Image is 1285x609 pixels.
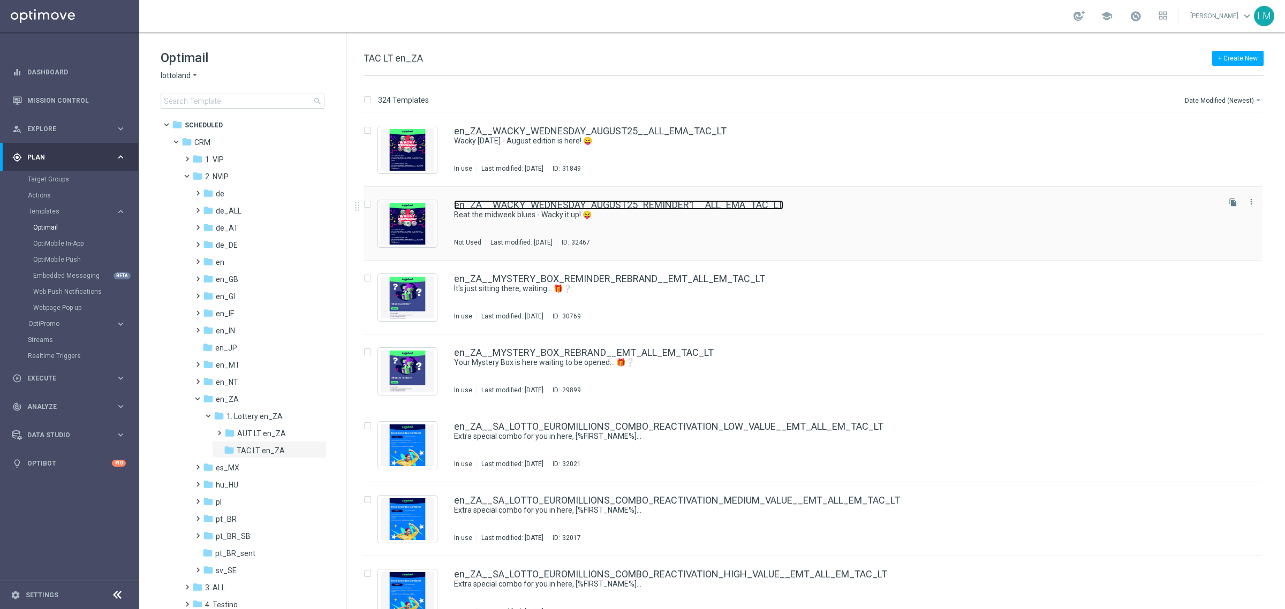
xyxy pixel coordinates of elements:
i: folder [203,393,214,404]
div: LM [1254,6,1274,26]
span: sv_SE [216,566,237,575]
a: Dashboard [27,58,126,86]
span: en_GI [216,292,235,301]
span: pt_BR_sent [215,549,255,558]
div: BETA [114,272,131,279]
i: folder [172,119,183,130]
div: ID: [548,386,581,394]
a: Web Push Notifications [33,287,111,296]
span: school [1101,10,1113,22]
span: en_ZA [216,394,239,404]
div: Press SPACE to select this row. [353,482,1283,556]
a: Extra special combo for you in here, [%FIRST_NAME%]... [454,505,1193,515]
a: en_ZA__SA_LOTTO_EUROMILLIONS_COMBO_REACTIVATION_HIGH_VALUE__EMT_ALL_EM_TAC_LT [454,569,887,579]
div: Extra special combo for you in here, [%FIRST_NAME%]... [454,505,1218,515]
div: In use [454,164,472,173]
span: Explore [27,126,116,132]
span: 1. VIP [205,155,224,164]
img: 29899.jpeg [381,351,434,392]
a: Streams [28,336,111,344]
div: Target Groups [28,171,138,187]
a: Realtime Triggers [28,352,111,360]
i: folder [203,565,214,575]
a: OptiMobile In-App [33,239,111,248]
div: Actions [28,187,138,203]
div: Webpage Pop-up [33,300,138,316]
span: lottoland [161,71,191,81]
span: Scheduled [185,120,223,130]
div: 30769 [562,312,581,321]
div: 32017 [562,534,581,542]
i: keyboard_arrow_right [116,124,126,134]
button: equalizer Dashboard [12,68,126,77]
span: de [216,189,224,199]
button: + Create New [1212,51,1264,66]
a: Extra special combo for you in here, [%FIRST_NAME%]... [454,579,1193,589]
i: file_copy [1229,198,1237,207]
button: lottoland arrow_drop_down [161,71,199,81]
img: 30769.jpeg [381,277,434,318]
div: Last modified: [DATE] [477,534,548,542]
span: Data Studio [27,432,116,438]
img: 32017.jpeg [381,498,434,540]
i: folder [203,462,214,473]
span: en_IN [216,326,235,336]
div: 32467 [571,238,590,247]
div: Wacky Wednesday - August edition is here! 😝 [454,136,1218,146]
div: OptiPromo [28,316,138,332]
i: folder [203,256,214,267]
div: Web Push Notifications [33,284,138,300]
i: folder [202,547,213,558]
div: ID: [548,534,581,542]
i: folder [203,222,214,233]
div: Press SPACE to select this row. [353,113,1283,187]
a: Your Mystery Box is here waiting to be opened... 🎁❔ [454,357,1193,368]
span: en_GB [216,275,238,284]
input: Search Template [161,94,324,109]
span: TAC LT en_ZA [237,446,285,455]
div: Templates keyboard_arrow_right [28,207,126,216]
a: en_ZA__SA_LOTTO_EUROMILLIONS_COMBO_REACTIVATION_MEDIUM_VALUE__EMT_ALL_EM_TAC_LT [454,496,900,505]
div: 29899 [562,386,581,394]
span: 3. ALL [205,583,225,592]
div: Your Mystery Box is here waiting to be opened... 🎁❔ [454,357,1218,368]
div: OptiPromo [28,321,116,327]
div: person_search Explore keyboard_arrow_right [12,125,126,133]
i: folder [203,188,214,199]
button: Mission Control [12,96,126,105]
img: 32021.jpeg [381,424,434,466]
span: search [313,97,322,105]
span: pt_BR [216,514,237,524]
a: Optimail [33,223,111,232]
i: keyboard_arrow_right [116,430,126,440]
button: OptiPromo keyboard_arrow_right [28,319,126,328]
a: Optibot [27,449,112,477]
button: lightbulb Optibot +10 [12,459,126,468]
span: en_NT [216,377,238,387]
button: gps_fixed Plan keyboard_arrow_right [12,153,126,162]
span: es_MX [216,463,239,473]
span: de_AT [216,223,238,233]
a: en_ZA__MYSTERY_BOX_REBRAND__EMT_ALL_EM_TAC_LT [454,348,714,357]
div: OptiMobile In-App [33,235,138,252]
i: lightbulb [12,459,22,468]
a: OptiMobile Push [33,255,111,264]
div: Realtime Triggers [28,348,138,364]
a: Mission Control [27,86,126,115]
a: en_ZA__WACKY_WEDNESDAY_AUGUST25_REMINDER1__ALL_EMA_TAC_LT [454,200,783,210]
i: folder [203,205,214,216]
div: Explore [12,124,116,134]
div: Not Used [454,238,481,247]
i: folder [202,342,213,353]
span: Execute [27,375,116,382]
div: Last modified: [DATE] [477,164,548,173]
div: Optibot [12,449,126,477]
i: folder [214,410,224,421]
h1: Optimail [161,49,324,66]
a: en_ZA__SA_LOTTO_EUROMILLIONS_COMBO_REACTIVATION_LOW_VALUE__EMT_ALL_EM_TAC_LT [454,422,883,431]
span: pt_BR_SB [216,531,251,541]
div: Data Studio [12,430,116,440]
img: 31849.jpeg [381,129,434,171]
a: [PERSON_NAME]keyboard_arrow_down [1189,8,1254,24]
